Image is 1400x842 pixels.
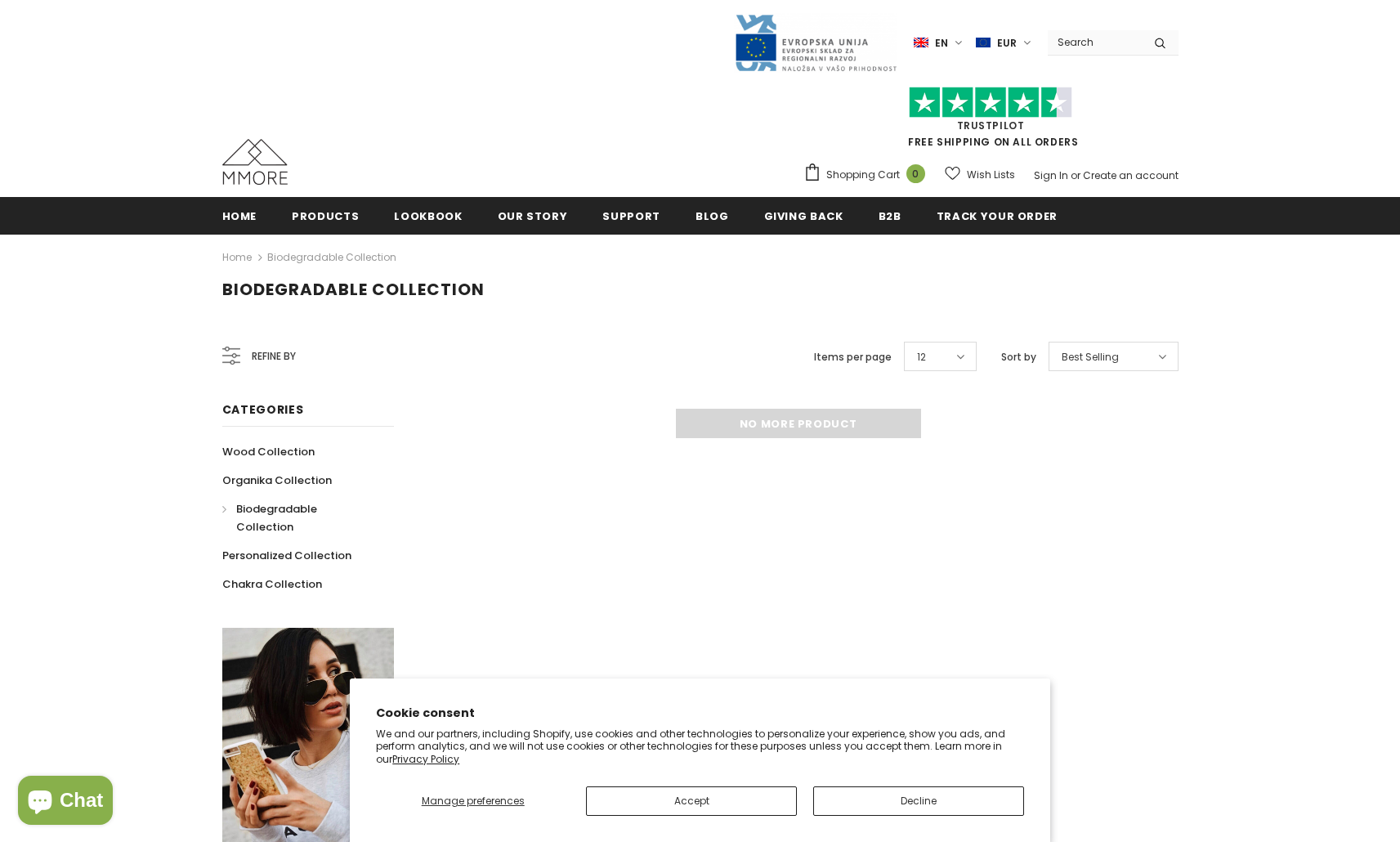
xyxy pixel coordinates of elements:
[764,197,843,234] a: Giving back
[997,35,1017,52] span: EUR
[222,541,351,570] a: Personalized Collection
[967,167,1015,183] span: Wish Lists
[937,208,1058,224] span: Track your order
[906,164,925,183] span: 0
[1071,168,1080,182] span: or
[222,401,304,418] span: Categories
[376,705,1024,722] h2: Cookie consent
[222,473,332,488] span: Organika Collection
[586,786,797,816] button: Accept
[394,208,462,224] span: Lookbook
[498,208,568,224] span: Our Story
[734,13,897,73] img: Javni Razpis
[814,349,892,365] label: Items per page
[826,167,900,183] span: Shopping Cart
[696,208,729,224] span: Blog
[394,197,462,234] a: Lookbook
[945,160,1015,189] a: Wish Lists
[879,197,901,234] a: B2B
[1062,349,1119,365] span: Best Selling
[914,36,928,50] img: i-lang-1.png
[696,197,729,234] a: Blog
[376,728,1024,766] p: We and our partners, including Shopify, use cookies and other technologies to personalize your ex...
[292,197,359,234] a: Products
[222,570,322,598] a: Chakra Collection
[222,444,315,459] span: Wood Collection
[935,35,948,52] span: en
[13,776,118,829] inbox-online-store-chat: Shopify online store chat
[222,437,315,466] a: Wood Collection
[222,548,351,563] span: Personalized Collection
[222,208,257,224] span: Home
[879,208,901,224] span: B2B
[602,208,660,224] span: support
[1048,30,1142,54] input: Search Site
[917,349,926,365] span: 12
[392,752,459,766] a: Privacy Policy
[222,248,252,267] a: Home
[803,163,933,187] a: Shopping Cart 0
[1083,168,1179,182] a: Create an account
[937,197,1058,234] a: Track your order
[498,197,568,234] a: Our Story
[602,197,660,234] a: support
[376,786,570,816] button: Manage preferences
[764,208,843,224] span: Giving back
[909,87,1072,119] img: Trust Pilot Stars
[222,197,257,234] a: Home
[957,119,1025,132] a: Trustpilot
[292,208,359,224] span: Products
[222,139,288,185] img: MMORE Cases
[222,495,376,541] a: Biodegradable Collection
[734,35,897,49] a: Javni Razpis
[803,94,1179,149] span: FREE SHIPPING ON ALL ORDERS
[267,250,396,264] a: Biodegradable Collection
[1001,349,1036,365] label: Sort by
[222,278,485,301] span: Biodegradable Collection
[252,347,296,365] span: Refine by
[236,501,317,535] span: Biodegradable Collection
[813,786,1024,816] button: Decline
[422,794,525,808] span: Manage preferences
[222,466,332,495] a: Organika Collection
[1034,168,1068,182] a: Sign In
[222,576,322,592] span: Chakra Collection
